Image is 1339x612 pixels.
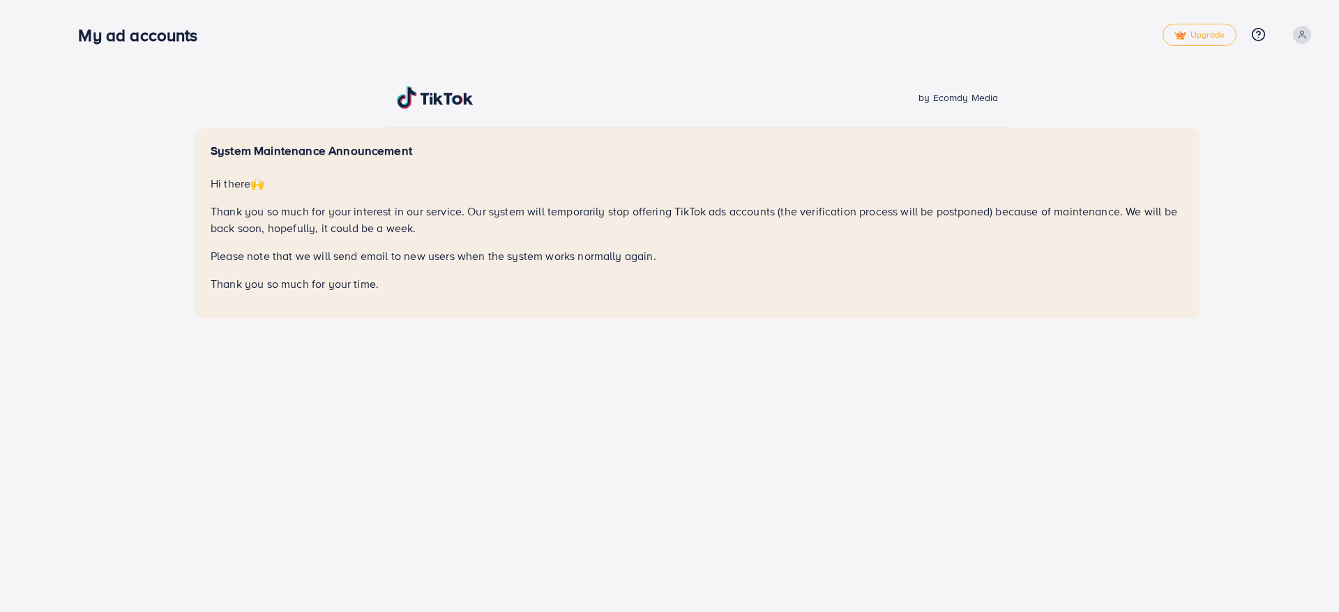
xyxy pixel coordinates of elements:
[211,247,1184,264] p: Please note that we will send email to new users when the system works normally again.
[1163,24,1236,46] a: tickUpgrade
[211,275,1184,292] p: Thank you so much for your time.
[211,144,1184,158] h5: System Maintenance Announcement
[211,175,1184,192] p: Hi there
[250,176,264,191] span: 🙌
[397,86,474,109] img: TikTok
[918,91,998,105] span: by Ecomdy Media
[211,203,1184,236] p: Thank you so much for your interest in our service. Our system will temporarily stop offering Tik...
[78,25,209,45] h3: My ad accounts
[1174,31,1186,40] img: tick
[1174,30,1225,40] span: Upgrade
